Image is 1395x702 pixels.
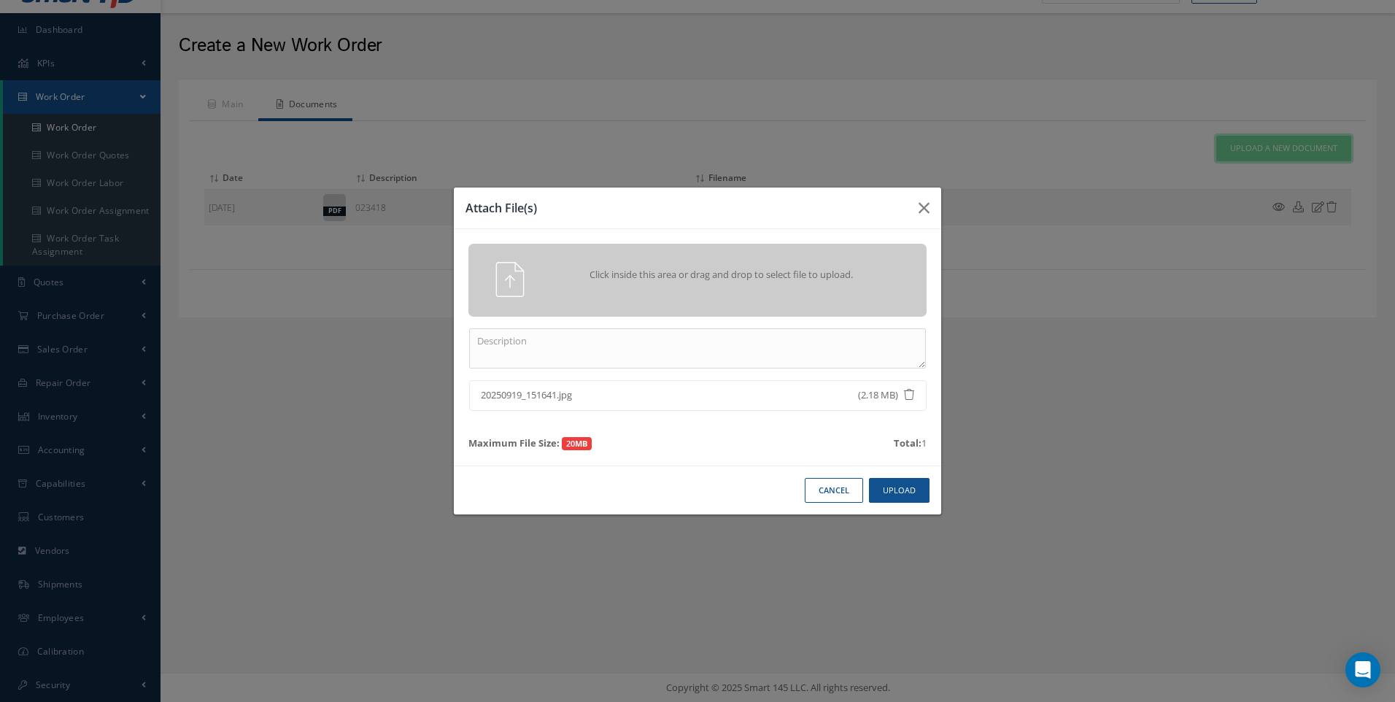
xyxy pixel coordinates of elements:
[805,478,863,504] button: Cancel
[894,436,921,450] strong: Total:
[465,199,907,217] h3: Attach File(s)
[556,268,887,282] span: Click inside this area or drag and drop to select file to upload.
[894,436,927,451] div: 1
[869,478,930,504] button: Upload
[858,388,904,403] span: (2.18 MB)
[468,436,560,450] strong: Maximum File Size:
[481,388,805,403] span: 20250919_151641.jpg
[562,437,592,450] span: 20
[575,438,587,449] strong: MB
[1345,652,1380,687] div: Open Intercom Messenger
[492,262,528,297] img: svg+xml;base64,PHN2ZyB4bWxucz0iaHR0cDovL3d3dy53My5vcmcvMjAwMC9zdmciIHhtbG5zOnhsaW5rPSJodHRwOi8vd3...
